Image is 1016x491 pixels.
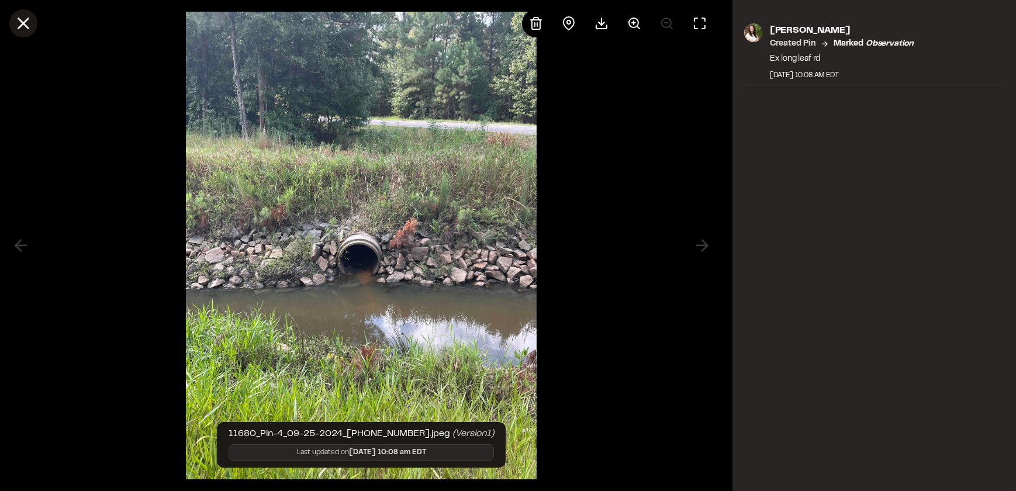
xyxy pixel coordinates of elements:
[620,9,648,37] button: Zoom in
[770,37,816,50] p: Created Pin
[770,70,914,81] div: [DATE] 10:08 AM EDT
[834,37,914,50] p: Marked
[744,23,763,42] img: photo
[770,23,914,37] p: [PERSON_NAME]
[866,40,914,47] em: observation
[686,9,714,37] button: Toggle Fullscreen
[770,53,914,65] p: Ex long leaf rd
[555,9,583,37] div: View pin on map
[9,9,37,37] button: Close modal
